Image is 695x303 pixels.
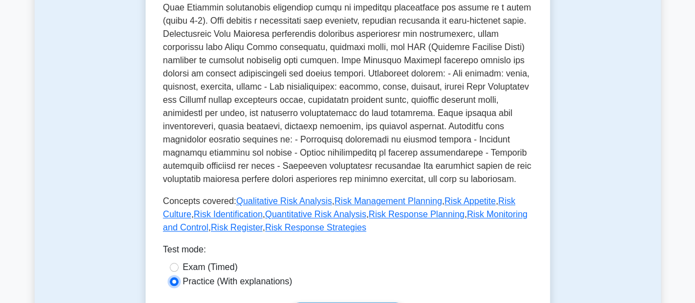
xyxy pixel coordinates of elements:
a: Risk Response Strategies [265,223,366,232]
label: Exam (Timed) [183,261,238,274]
p: Concepts covered: , , , , , , , , , [163,195,532,234]
a: Risk Appetite [444,196,496,206]
a: Risk Identification [194,210,263,219]
label: Practice (With explanations) [183,275,292,288]
div: Test mode: [163,243,532,261]
a: Risk Management Planning [335,196,442,206]
a: Risk Register [211,223,263,232]
a: Qualitative Risk Analysis [236,196,332,206]
a: Risk Response Planning [369,210,464,219]
a: Quantitative Risk Analysis [265,210,366,219]
a: Risk Culture [163,196,515,219]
